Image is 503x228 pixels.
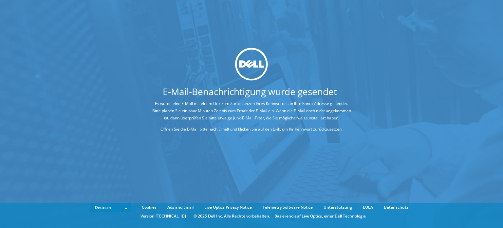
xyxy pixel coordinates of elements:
p: Öffnen Sie die E-Mail bitte nach Erhalt und klicken Sie auf den Link, um Ihr Kennwort zurückzuset... [150,125,353,133]
a: Cookies [137,204,161,211]
li: Basierend auf Live Optics, einer Dell Technologie [274,213,366,220]
p: Es wurde eine E-Mail mit einem Link zum Zurücksetzen Ihres Kennwortes an Ihre Konto-Adresse gesen... [150,100,353,121]
li: Version [TECHNICAL_ID] [137,213,189,220]
a: Ads and Email [162,204,198,211]
a: EULA [358,204,378,211]
li: © 2025 Dell Inc. Alle Rechte vorbehalten. [190,213,273,220]
a: Unterstützung [319,204,357,211]
h1: E-Mail-Benachrichtigung wurde gesendet [126,87,374,96]
a: Datenschutz [379,204,413,211]
a: Telemetry Software Notice [258,204,318,211]
img: dell_svg_logo.svg [235,48,268,81]
a: Live Optics Privacy Notice [199,204,257,211]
